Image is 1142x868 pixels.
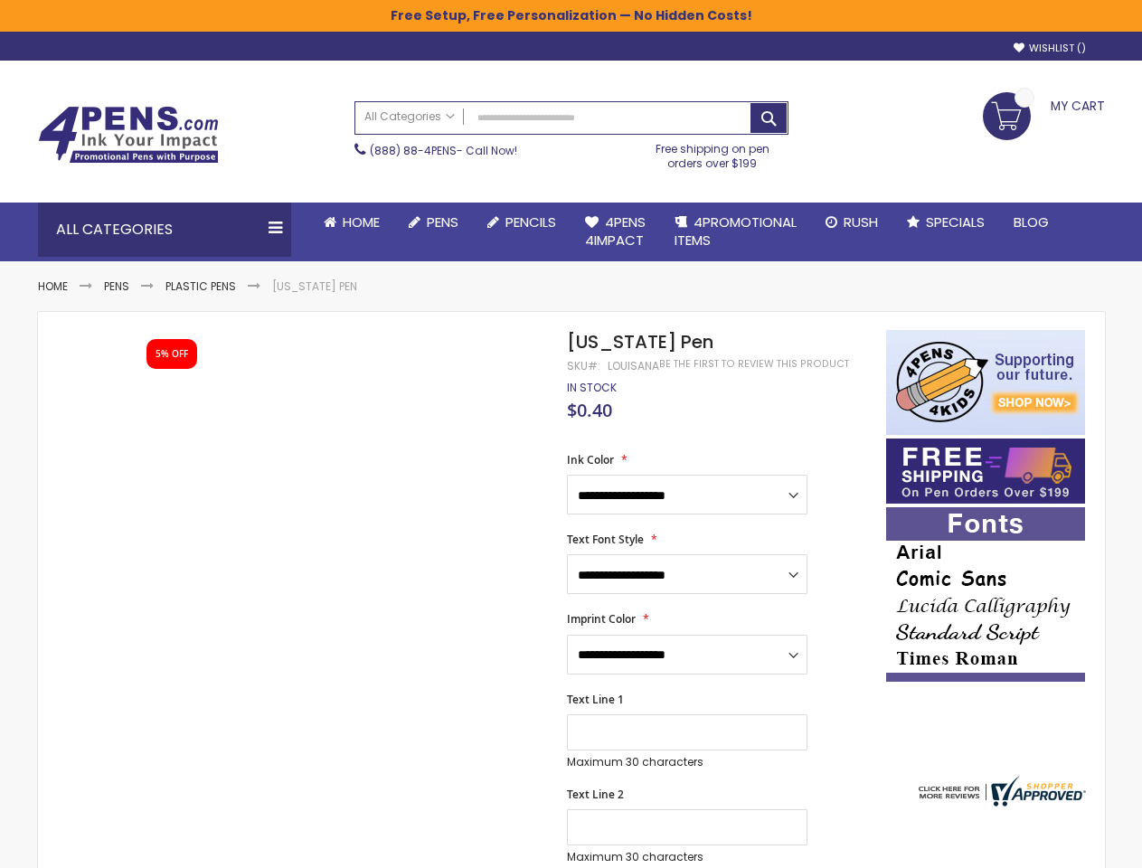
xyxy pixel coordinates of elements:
p: Maximum 30 characters [567,850,807,864]
span: Pens [427,212,458,231]
a: Pens [104,278,129,294]
span: Pencils [505,212,556,231]
a: All Categories [355,102,464,132]
span: Text Font Style [567,532,644,547]
p: Maximum 30 characters [567,755,807,769]
span: Text Line 2 [567,787,624,802]
span: Rush [844,212,878,231]
img: Free shipping on orders over $199 [886,439,1085,504]
a: (888) 88-4PENS [370,143,457,158]
img: 4Pens Custom Pens and Promotional Products [38,106,219,164]
span: All Categories [364,109,455,124]
a: Home [309,203,394,242]
a: Pens [394,203,473,242]
a: Wishlist [1014,42,1086,55]
span: Specials [926,212,985,231]
div: Free shipping on pen orders over $199 [637,135,788,171]
a: 4Pens4impact [571,203,660,261]
a: 4pens.com certificate URL [914,795,1086,810]
a: Rush [811,203,892,242]
span: Blog [1014,212,1049,231]
div: Louisana [608,359,659,373]
span: [US_STATE] Pen [567,329,713,354]
span: In stock [567,380,617,395]
span: Ink Color [567,452,614,467]
div: 5% OFF [156,348,188,361]
a: Plastic Pens [165,278,236,294]
a: Blog [999,203,1063,242]
strong: SKU [567,358,600,373]
li: [US_STATE] Pen [272,279,357,294]
span: Text Line 1 [567,692,624,707]
span: $0.40 [567,398,612,422]
a: 4PROMOTIONALITEMS [660,203,811,261]
img: 4pens.com widget logo [914,776,1086,807]
span: - Call Now! [370,143,517,158]
a: Home [38,278,68,294]
span: Imprint Color [567,611,636,627]
a: Specials [892,203,999,242]
span: 4Pens 4impact [585,212,646,250]
a: Be the first to review this product [659,357,849,371]
div: All Categories [38,203,291,257]
a: Pencils [473,203,571,242]
span: 4PROMOTIONAL ITEMS [675,212,797,250]
span: Home [343,212,380,231]
div: Availability [567,381,617,395]
img: 4pens 4 kids [886,330,1085,435]
img: font-personalization-examples [886,507,1085,682]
